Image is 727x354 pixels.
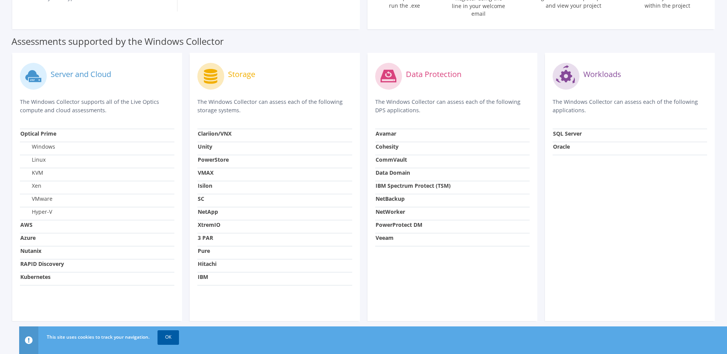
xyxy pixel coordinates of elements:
strong: Avamar [376,130,396,137]
label: Data Protection [406,70,461,78]
p: The Windows Collector can assess each of the following storage systems. [197,98,352,115]
strong: NetWorker [376,208,405,215]
strong: Data Domain [376,169,410,176]
label: Hyper-V [20,208,52,216]
strong: CommVault [376,156,407,163]
label: Linux [20,156,46,164]
strong: Nutanix [20,247,41,254]
label: Xen [20,182,41,190]
strong: XtremIO [198,221,220,228]
strong: Cohesity [376,143,399,150]
label: Storage [228,70,255,78]
strong: Isilon [198,182,212,189]
strong: Oracle [553,143,570,150]
strong: Optical Prime [20,130,56,137]
strong: Azure [20,234,36,241]
strong: AWS [20,221,33,228]
p: The Windows Collector supports all of the Live Optics compute and cloud assessments. [20,98,174,115]
p: The Windows Collector can assess each of the following applications. [553,98,707,115]
strong: VMAX [198,169,213,176]
strong: SQL Server [553,130,582,137]
strong: 3 PAR [198,234,213,241]
strong: Unity [198,143,212,150]
strong: NetBackup [376,195,405,202]
strong: NetApp [198,208,218,215]
strong: Veeam [376,234,394,241]
strong: SC [198,195,204,202]
a: OK [158,330,179,344]
strong: PowerProtect DM [376,221,422,228]
label: Workloads [583,70,621,78]
strong: Kubernetes [20,273,51,280]
span: This site uses cookies to track your navigation. [47,334,149,340]
label: KVM [20,169,43,177]
strong: Pure [198,247,210,254]
strong: PowerStore [198,156,229,163]
strong: IBM [198,273,208,280]
strong: RAPID Discovery [20,260,64,267]
strong: Clariion/VNX [198,130,231,137]
p: The Windows Collector can assess each of the following DPS applications. [375,98,530,115]
strong: IBM Spectrum Protect (TSM) [376,182,451,189]
label: Server and Cloud [51,70,111,78]
label: Windows [20,143,55,151]
label: Assessments supported by the Windows Collector [11,38,224,45]
strong: Hitachi [198,260,217,267]
label: VMware [20,195,53,203]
